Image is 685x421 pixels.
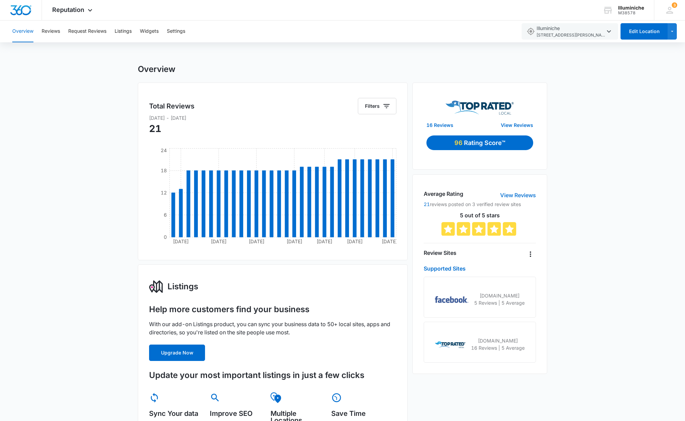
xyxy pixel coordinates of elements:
button: Illuminiche[STREET_ADDRESS][PERSON_NAME],[GEOGRAPHIC_DATA],GA [522,23,618,40]
tspan: [DATE] [173,238,189,244]
p: 96 [454,138,464,147]
button: Widgets [140,20,159,42]
h5: Improve SEO [210,410,261,417]
a: 16 Reviews [426,121,453,129]
h4: Review Sites [424,249,456,257]
p: reviews posted on 3 verified review sites [424,201,536,208]
tspan: 24 [161,147,167,153]
p: 5 Reviews | 5 Average [474,299,525,306]
tspan: [DATE] [382,238,397,244]
h1: Help more customers find your business [149,304,309,315]
span: Reputation [52,6,84,13]
p: [DATE] - [DATE] [149,114,396,121]
h5: Total Reviews [149,101,194,111]
h3: Listings [167,280,198,293]
tspan: 18 [161,168,167,173]
button: Filters [358,98,396,114]
tspan: 0 [164,234,167,240]
a: Supported Sites [424,265,466,272]
div: account name [618,5,644,11]
a: View Reviews [500,191,536,199]
p: [DOMAIN_NAME] [474,292,525,299]
button: Upgrade Now [149,345,205,361]
div: account id [618,11,644,15]
p: With our add-on Listings product, you can sync your business data to 50+ local sites, apps and di... [149,320,396,336]
p: 16 Reviews | 5 Average [471,344,525,351]
span: Illuminiche [537,25,605,39]
button: Request Reviews [68,20,106,42]
div: notifications count [672,2,677,8]
button: Reviews [42,20,60,42]
span: 21 [149,123,161,134]
h5: Save Time [331,410,382,417]
button: Overview [12,20,33,42]
a: View Reviews [501,121,533,129]
button: Settings [167,20,185,42]
span: 3 [672,2,677,8]
h5: Sync Your data [149,410,200,417]
tspan: 6 [164,212,167,218]
a: 21 [424,201,430,207]
tspan: [DATE] [347,238,363,244]
h3: Update your most important listings in just a few clicks [149,369,396,381]
tspan: 12 [161,190,167,195]
tspan: [DATE] [317,238,332,244]
p: 5 out of 5 stars [424,213,536,218]
tspan: [DATE] [211,238,227,244]
tspan: [DATE] [287,238,302,244]
h1: Overview [138,64,175,74]
span: [STREET_ADDRESS][PERSON_NAME] , [GEOGRAPHIC_DATA] , GA [537,32,605,39]
p: Rating Score™ [464,138,505,147]
button: Listings [115,20,132,42]
h4: Average Rating [424,190,463,198]
img: Top Rated Local Logo [446,101,514,115]
p: [DOMAIN_NAME] [471,337,525,344]
button: Edit Location [621,23,668,40]
tspan: [DATE] [249,238,264,244]
button: Overflow Menu [525,249,536,260]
